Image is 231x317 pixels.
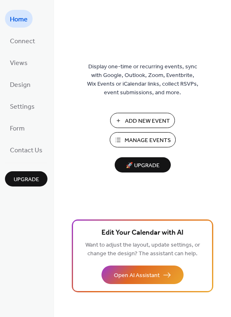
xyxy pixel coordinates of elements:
[5,141,47,158] a: Contact Us
[5,54,33,71] a: Views
[125,136,171,145] span: Manage Events
[110,113,175,128] button: Add New Event
[5,32,40,49] a: Connect
[10,35,35,48] span: Connect
[5,97,40,115] a: Settings
[5,171,47,186] button: Upgrade
[10,100,35,113] span: Settings
[110,132,176,147] button: Manage Events
[125,117,170,126] span: Add New Event
[101,266,184,284] button: Open AI Assistant
[10,79,31,91] span: Design
[10,13,28,26] span: Home
[115,157,171,172] button: 🚀 Upgrade
[85,240,200,259] span: Want to adjust the layout, update settings, or change the design? The assistant can help.
[101,227,184,239] span: Edit Your Calendar with AI
[10,122,25,135] span: Form
[5,75,35,93] a: Design
[10,57,28,70] span: Views
[14,175,39,184] span: Upgrade
[114,271,160,280] span: Open AI Assistant
[87,63,198,97] span: Display one-time or recurring events, sync with Google, Outlook, Zoom, Eventbrite, Wix Events or ...
[10,144,42,157] span: Contact Us
[5,119,30,137] a: Form
[120,160,166,171] span: 🚀 Upgrade
[5,10,33,28] a: Home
